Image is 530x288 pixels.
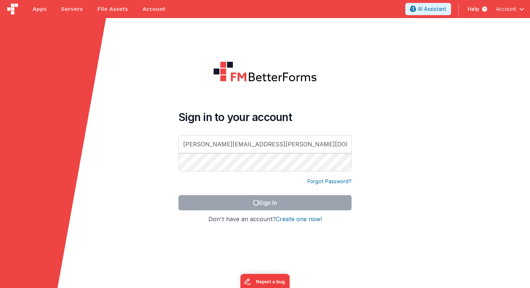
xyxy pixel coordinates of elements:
[308,178,352,185] a: Forgot Password?
[178,111,352,124] h4: Sign in to your account
[405,3,451,15] button: AI Assistant
[178,195,352,210] button: Sign In
[468,5,479,13] span: Help
[97,5,128,13] span: File Assets
[418,5,446,13] span: AI Assistant
[178,135,352,153] input: Email Address
[32,5,47,13] span: Apps
[61,5,83,13] span: Servers
[178,216,352,223] h4: Don't have an account?
[276,216,322,223] button: Create one now!
[496,5,516,13] span: Account
[496,5,524,13] button: Account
